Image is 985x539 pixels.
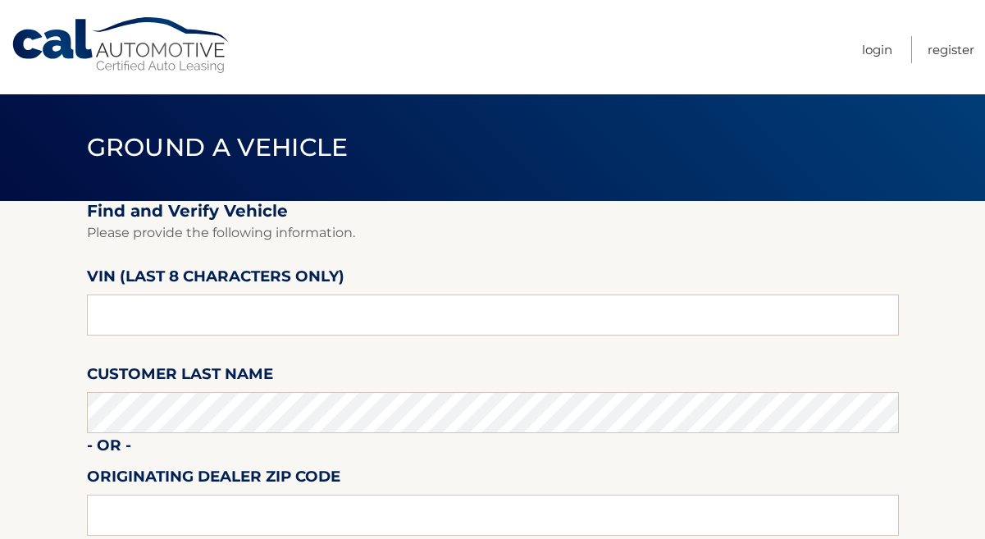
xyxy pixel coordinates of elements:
a: Cal Automotive [11,16,232,75]
a: Login [862,36,892,63]
label: - or - [87,433,131,464]
a: Register [928,36,974,63]
label: Originating Dealer Zip Code [87,464,340,495]
label: Customer Last Name [87,362,273,392]
h2: Find and Verify Vehicle [87,201,899,222]
span: Ground a Vehicle [87,132,349,162]
p: Please provide the following information. [87,222,899,244]
label: VIN (last 8 characters only) [87,264,344,295]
